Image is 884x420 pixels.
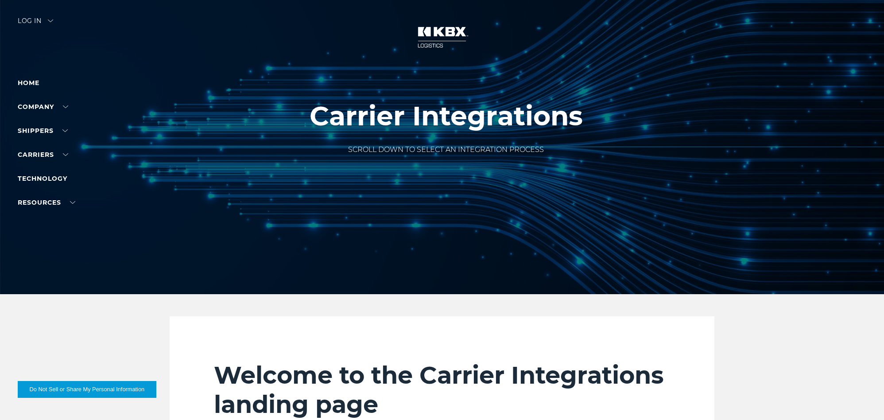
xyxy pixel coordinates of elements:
a: Company [18,103,68,111]
button: Do Not Sell or Share My Personal Information [18,381,156,398]
h1: Carrier Integrations [310,101,583,131]
h2: Welcome to the Carrier Integrations landing page [214,361,670,419]
a: RESOURCES [18,198,75,206]
img: arrow [48,19,53,22]
img: kbx logo [409,18,475,57]
a: SHIPPERS [18,127,68,135]
a: Home [18,79,39,87]
a: Technology [18,175,67,183]
p: SCROLL DOWN TO SELECT AN INTEGRATION PROCESS [310,144,583,155]
div: Log in [18,18,53,31]
a: Carriers [18,151,68,159]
